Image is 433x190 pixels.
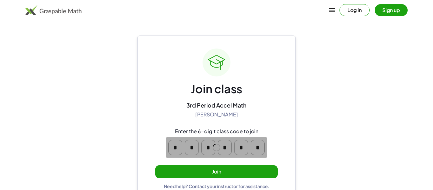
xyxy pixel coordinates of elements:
[186,102,247,109] div: 3rd Period Accel Math
[164,183,269,189] div: Need help? Contact your instructor for assistance.
[195,111,238,118] div: [PERSON_NAME]
[175,128,258,135] div: Enter the 6-digit class code to join
[155,165,278,178] button: Join
[339,4,370,16] button: Log in
[191,82,242,96] div: Join class
[375,4,408,16] button: Sign up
